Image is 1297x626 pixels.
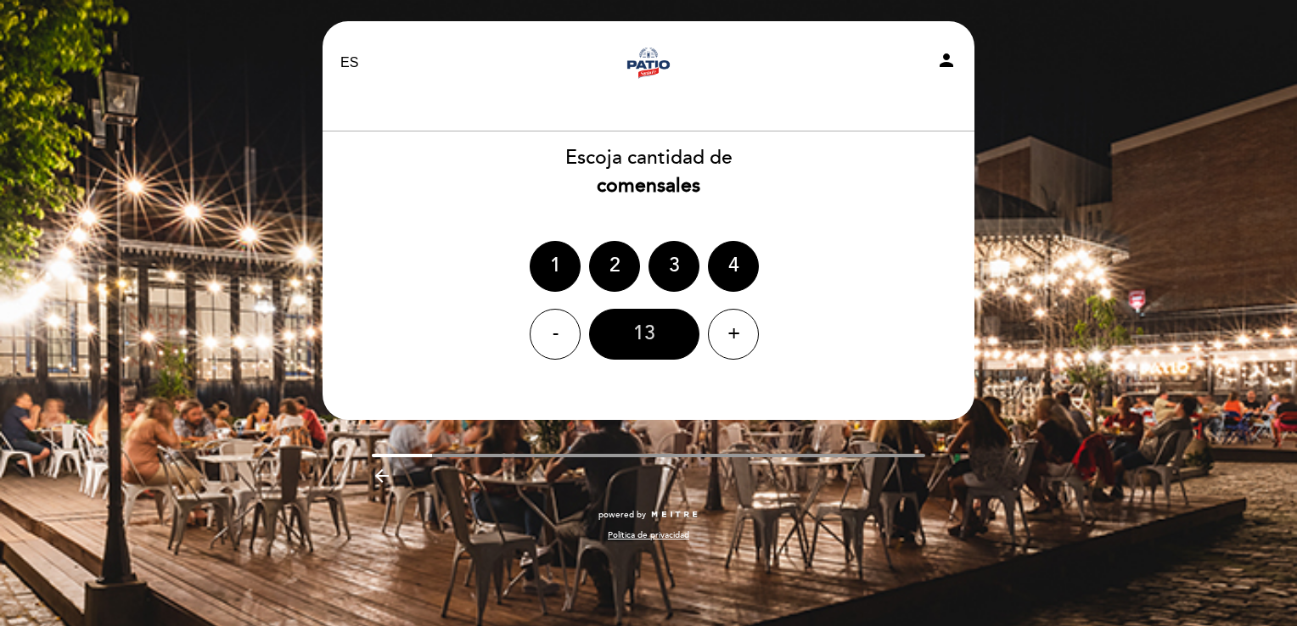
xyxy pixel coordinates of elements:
div: 4 [708,241,759,292]
a: Política de privacidad [608,529,689,541]
img: MEITRE [650,511,699,519]
div: Escoja cantidad de [322,144,975,200]
b: comensales [597,174,700,198]
button: person [936,50,957,76]
div: + [708,309,759,360]
div: - [530,309,581,360]
div: 2 [589,241,640,292]
i: person [936,50,957,70]
span: powered by [598,509,646,521]
div: 3 [648,241,699,292]
div: 13 [589,309,699,360]
i: arrow_backward [372,466,392,486]
a: Patio Cervecería Santa Fe [542,40,755,87]
div: 1 [530,241,581,292]
a: powered by [598,509,699,521]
